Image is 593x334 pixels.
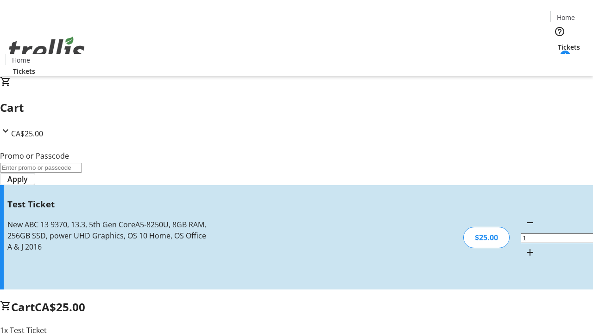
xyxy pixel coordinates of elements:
[35,299,85,315] span: CA$25.00
[7,198,210,211] h3: Test Ticket
[550,22,569,41] button: Help
[6,66,43,76] a: Tickets
[550,42,587,52] a: Tickets
[13,66,35,76] span: Tickets
[7,173,28,185] span: Apply
[551,13,580,22] a: Home
[11,128,43,139] span: CA$25.00
[6,26,88,73] img: Orient E2E Organization 0gVn3KdbAw's Logo
[7,219,210,252] div: New ABC 13 9370, 13.3, 5th Gen CoreA5-8250U, 8GB RAM, 256GB SSD, power UHD Graphics, OS 10 Home, ...
[521,243,539,262] button: Increment by one
[557,13,575,22] span: Home
[550,52,569,71] button: Cart
[463,227,510,248] div: $25.00
[521,213,539,232] button: Decrement by one
[6,55,36,65] a: Home
[558,42,580,52] span: Tickets
[12,55,30,65] span: Home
